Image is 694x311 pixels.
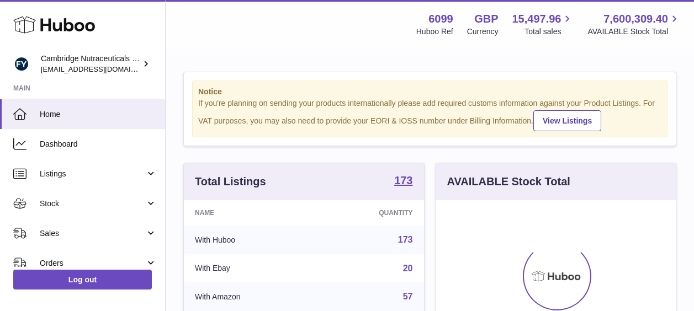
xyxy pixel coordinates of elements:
[184,200,315,226] th: Name
[40,109,157,120] span: Home
[195,174,266,189] h3: Total Listings
[587,26,681,37] span: AVAILABLE Stock Total
[603,12,668,26] span: 7,600,309.40
[40,139,157,149] span: Dashboard
[198,98,661,131] div: If you're planning on sending your products internationally please add required customs informati...
[315,200,424,226] th: Quantity
[467,26,499,37] div: Currency
[40,228,145,239] span: Sales
[40,199,145,209] span: Stock
[184,282,315,311] td: With Amazon
[184,226,315,254] td: With Huboo
[403,264,413,273] a: 20
[398,235,413,244] a: 173
[394,175,412,186] strong: 173
[416,26,453,37] div: Huboo Ref
[40,169,145,179] span: Listings
[198,87,661,97] strong: Notice
[512,12,561,26] span: 15,497.96
[184,254,315,283] td: With Ebay
[474,12,498,26] strong: GBP
[533,110,601,131] a: View Listings
[394,175,412,188] a: 173
[40,258,145,269] span: Orders
[41,53,140,74] div: Cambridge Nutraceuticals Ltd
[428,12,453,26] strong: 6099
[41,65,162,73] span: [EMAIL_ADDRESS][DOMAIN_NAME]
[587,12,681,37] a: 7,600,309.40 AVAILABLE Stock Total
[13,270,152,289] a: Log out
[525,26,574,37] span: Total sales
[13,56,30,72] img: internalAdmin-6099@internal.huboo.com
[447,174,570,189] h3: AVAILABLE Stock Total
[512,12,574,37] a: 15,497.96 Total sales
[403,292,413,301] a: 57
